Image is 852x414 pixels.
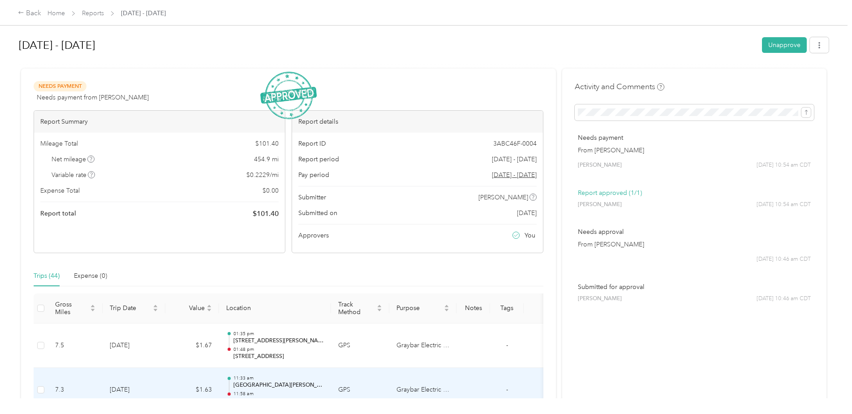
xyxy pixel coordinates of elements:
td: [DATE] [103,323,165,368]
span: [DATE] [517,208,537,218]
iframe: Everlance-gr Chat Button Frame [802,364,852,414]
span: Report total [40,209,76,218]
span: [PERSON_NAME] [478,193,528,202]
span: [DATE] 10:46 am CDT [757,295,811,303]
span: [DATE] 10:46 am CDT [757,255,811,263]
td: 7.5 [48,323,103,368]
td: Graybar Electric Company, Inc [389,323,456,368]
div: Expense (0) [74,271,107,281]
span: caret-up [444,303,449,309]
div: Report Summary [34,111,285,133]
span: Expense Total [40,186,80,195]
p: 11:58 am [233,391,324,397]
th: Trip Date [103,293,165,323]
th: Tags [490,293,524,323]
span: [DATE] 10:54 am CDT [757,161,811,169]
span: Mileage Total [40,139,78,148]
span: Needs Payment [34,81,86,91]
span: Approvers [298,231,329,240]
p: From [PERSON_NAME] [578,146,811,155]
td: Graybar Electric Company, Inc [389,368,456,413]
span: caret-up [153,303,158,309]
td: 7.3 [48,368,103,413]
span: Submitted on [298,208,337,218]
a: Home [47,9,65,17]
p: Needs payment [578,133,811,142]
th: Value [165,293,219,323]
span: [DATE] - [DATE] [492,155,537,164]
th: Gross Miles [48,293,103,323]
th: Track Method [331,293,389,323]
span: caret-down [153,307,158,313]
h4: Activity and Comments [575,81,664,92]
p: 11:33 am [233,375,324,381]
button: Unapprove [762,37,807,53]
span: $ 0.00 [262,186,279,195]
span: caret-down [377,307,382,313]
span: Variable rate [52,170,95,180]
p: [STREET_ADDRESS][PERSON_NAME][US_STATE] [233,397,324,405]
a: Reports [82,9,104,17]
span: 454.9 mi [254,155,279,164]
td: [DATE] [103,368,165,413]
span: Net mileage [52,155,95,164]
span: [DATE] 10:54 am CDT [757,201,811,209]
div: Back [18,8,41,19]
span: Track Method [338,301,375,316]
span: $ 101.40 [253,208,279,219]
span: Trip Date [110,304,151,312]
div: Trips (44) [34,271,60,281]
span: caret-up [207,303,212,309]
span: 3ABC46F-0004 [493,139,537,148]
span: Value [172,304,205,312]
span: [PERSON_NAME] [578,201,622,209]
p: [STREET_ADDRESS][PERSON_NAME] [233,337,324,345]
th: Location [219,293,331,323]
span: $ 101.40 [255,139,279,148]
p: 01:35 pm [233,331,324,337]
p: [GEOGRAPHIC_DATA][PERSON_NAME][US_STATE], [GEOGRAPHIC_DATA] [233,381,324,389]
span: - [506,341,508,349]
span: caret-up [377,303,382,309]
span: Gross Miles [55,301,88,316]
span: - [506,386,508,393]
span: [PERSON_NAME] [578,161,622,169]
img: ApprovedStamp [260,72,317,120]
span: caret-down [444,307,449,313]
td: $1.67 [165,323,219,368]
span: Submitter [298,193,326,202]
span: Report period [298,155,339,164]
td: GPS [331,323,389,368]
th: Purpose [389,293,456,323]
p: [STREET_ADDRESS] [233,353,324,361]
p: Needs approval [578,227,811,237]
p: From [PERSON_NAME] [578,240,811,249]
span: caret-down [90,307,95,313]
span: [DATE] - [DATE] [121,9,166,18]
span: Needs payment from [PERSON_NAME] [37,93,149,102]
p: 01:48 pm [233,346,324,353]
td: $1.63 [165,368,219,413]
span: caret-up [90,303,95,309]
span: Purpose [396,304,442,312]
span: You [525,231,535,240]
th: Notes [456,293,490,323]
td: GPS [331,368,389,413]
p: Submitted for approval [578,282,811,292]
h1: Aug 1 - 31, 2025 [19,34,756,56]
span: Go to pay period [492,170,537,180]
span: $ 0.2229 / mi [246,170,279,180]
span: Pay period [298,170,329,180]
span: [PERSON_NAME] [578,295,622,303]
span: caret-down [207,307,212,313]
p: Report approved (1/1) [578,188,811,198]
span: Report ID [298,139,326,148]
div: Report details [292,111,543,133]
